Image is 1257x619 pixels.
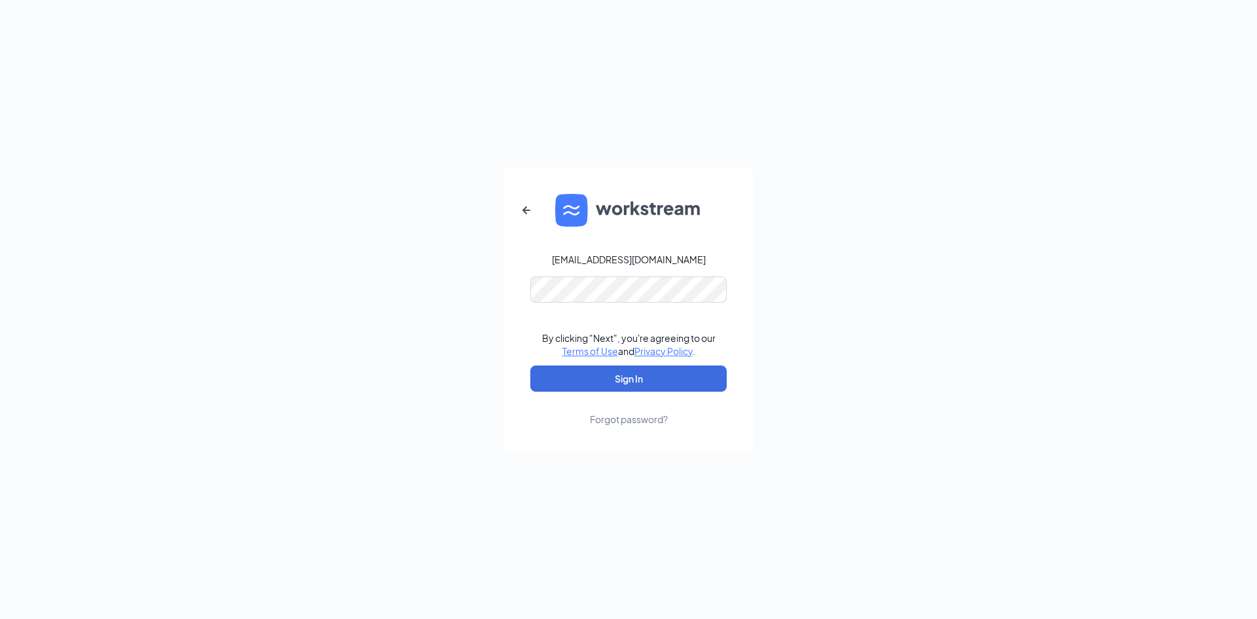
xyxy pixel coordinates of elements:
[552,253,706,266] div: [EMAIL_ADDRESS][DOMAIN_NAME]
[634,345,693,357] a: Privacy Policy
[519,202,534,218] svg: ArrowLeftNew
[590,392,668,426] a: Forgot password?
[542,331,716,358] div: By clicking "Next", you're agreeing to our and .
[555,194,702,227] img: WS logo and Workstream text
[562,345,618,357] a: Terms of Use
[530,366,727,392] button: Sign In
[590,413,668,426] div: Forgot password?
[511,195,542,226] button: ArrowLeftNew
